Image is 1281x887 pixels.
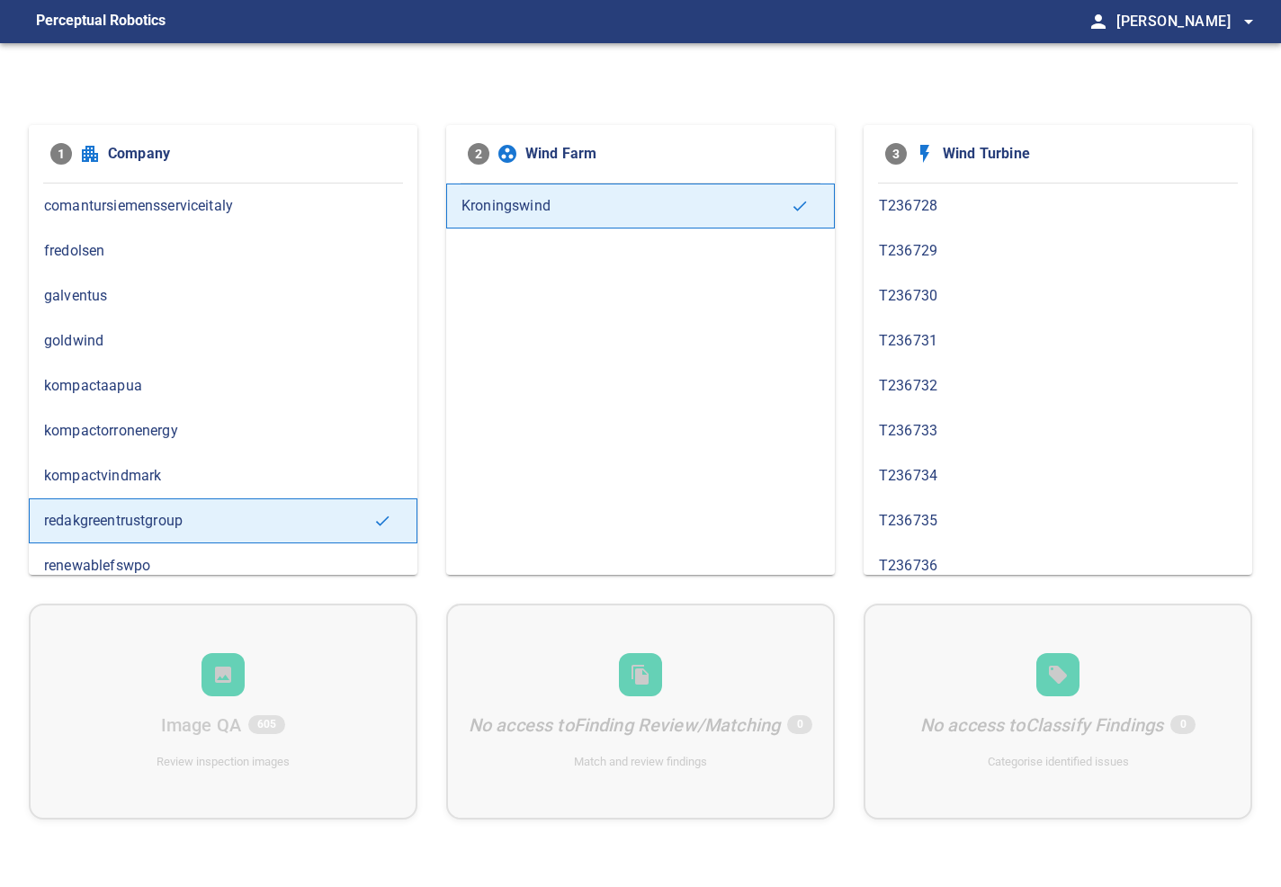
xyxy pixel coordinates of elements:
[29,228,417,273] div: fredolsen
[879,420,1237,442] span: T236733
[879,555,1237,577] span: T236736
[44,510,373,532] span: redakgreentrustgroup
[1088,11,1109,32] span: person
[44,330,402,352] span: goldwind
[1116,9,1259,34] span: [PERSON_NAME]
[44,195,402,217] span: comantursiemensserviceitaly
[879,240,1237,262] span: T236729
[864,184,1252,228] div: T236728
[29,184,417,228] div: comantursiemensserviceitaly
[108,143,396,165] span: Company
[864,453,1252,498] div: T236734
[1109,4,1259,40] button: [PERSON_NAME]
[864,543,1252,588] div: T236736
[864,363,1252,408] div: T236732
[29,498,417,543] div: redakgreentrustgroup
[29,363,417,408] div: kompactaapua
[879,465,1237,487] span: T236734
[44,555,402,577] span: renewablefswpo
[864,228,1252,273] div: T236729
[29,543,417,588] div: renewablefswpo
[29,273,417,318] div: galventus
[50,143,72,165] span: 1
[446,184,835,228] div: Kroningswind
[943,143,1231,165] span: Wind Turbine
[44,420,402,442] span: kompactorronenergy
[879,285,1237,307] span: T236730
[468,143,489,165] span: 2
[29,408,417,453] div: kompactorronenergy
[864,318,1252,363] div: T236731
[44,240,402,262] span: fredolsen
[879,330,1237,352] span: T236731
[461,195,791,217] span: Kroningswind
[44,465,402,487] span: kompactvindmark
[36,7,166,36] figcaption: Perceptual Robotics
[864,408,1252,453] div: T236733
[879,375,1237,397] span: T236732
[44,375,402,397] span: kompactaapua
[44,285,402,307] span: galventus
[1238,11,1259,32] span: arrow_drop_down
[879,510,1237,532] span: T236735
[864,273,1252,318] div: T236730
[864,498,1252,543] div: T236735
[29,318,417,363] div: goldwind
[885,143,907,165] span: 3
[879,195,1237,217] span: T236728
[29,453,417,498] div: kompactvindmark
[525,143,813,165] span: Wind Farm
